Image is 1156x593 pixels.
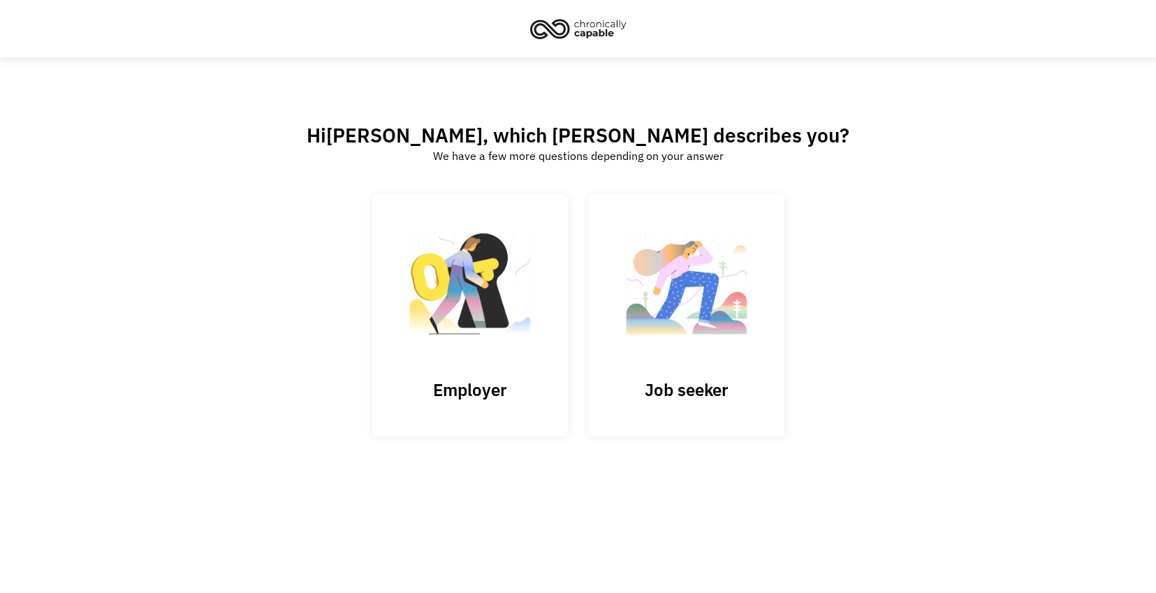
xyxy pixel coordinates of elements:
[617,379,756,400] h3: Job seeker
[326,122,483,148] span: [PERSON_NAME]
[372,194,568,437] input: Submit
[433,147,724,164] div: We have a few more questions depending on your answer
[307,123,849,147] h2: Hi , which [PERSON_NAME] describes you?
[526,13,631,44] img: Chronically Capable logo
[589,194,784,437] a: Job seeker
